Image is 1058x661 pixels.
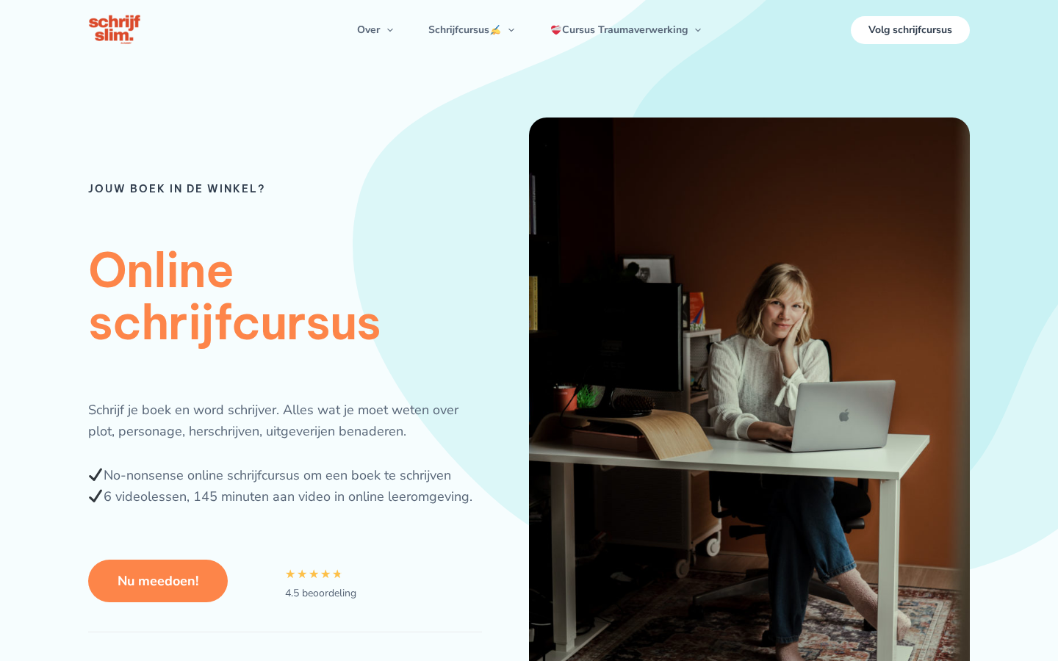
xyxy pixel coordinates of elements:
[89,468,102,481] img: ✔️
[297,563,307,585] i: ☆
[89,489,102,502] img: ✔️
[88,184,482,194] h6: Jouw boek in de winkel?
[851,16,970,44] a: Volg schrijfcursus
[309,563,319,585] i: ☆
[88,245,482,348] h1: Online schrijfcursus
[88,486,482,508] div: 6 videolessen, 145 minuten aan video in online leeromgeving.
[285,563,295,585] i: ☆
[320,563,331,585] i: ☆
[380,8,393,52] span: Menu schakelen
[88,465,482,487] div: No-nonsense online schrijfcursus om een boek te schrijven
[688,8,701,52] span: Menu schakelen
[339,8,411,52] a: OverMenu schakelen
[490,25,500,35] img: ✍️
[88,400,482,443] div: Schrijf je boek en word schrijver. Alles wat je moet weten over plot, personage, herschrijven, ui...
[551,25,561,35] img: ❤️‍🩹
[332,563,342,585] i: ☆
[88,13,143,47] img: schrijfcursus schrijfslim academy
[118,574,198,588] span: Nu meedoen!
[411,8,532,52] a: SchrijfcursusMenu schakelen
[339,8,719,52] nav: Navigatie op de site: Menu
[285,588,356,599] div: 4.5 beoordeling
[285,563,342,585] div: 4.8/5
[533,8,719,52] a: Cursus TraumaverwerkingMenu schakelen
[501,8,514,52] span: Menu schakelen
[88,560,228,602] a: Nu meedoen!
